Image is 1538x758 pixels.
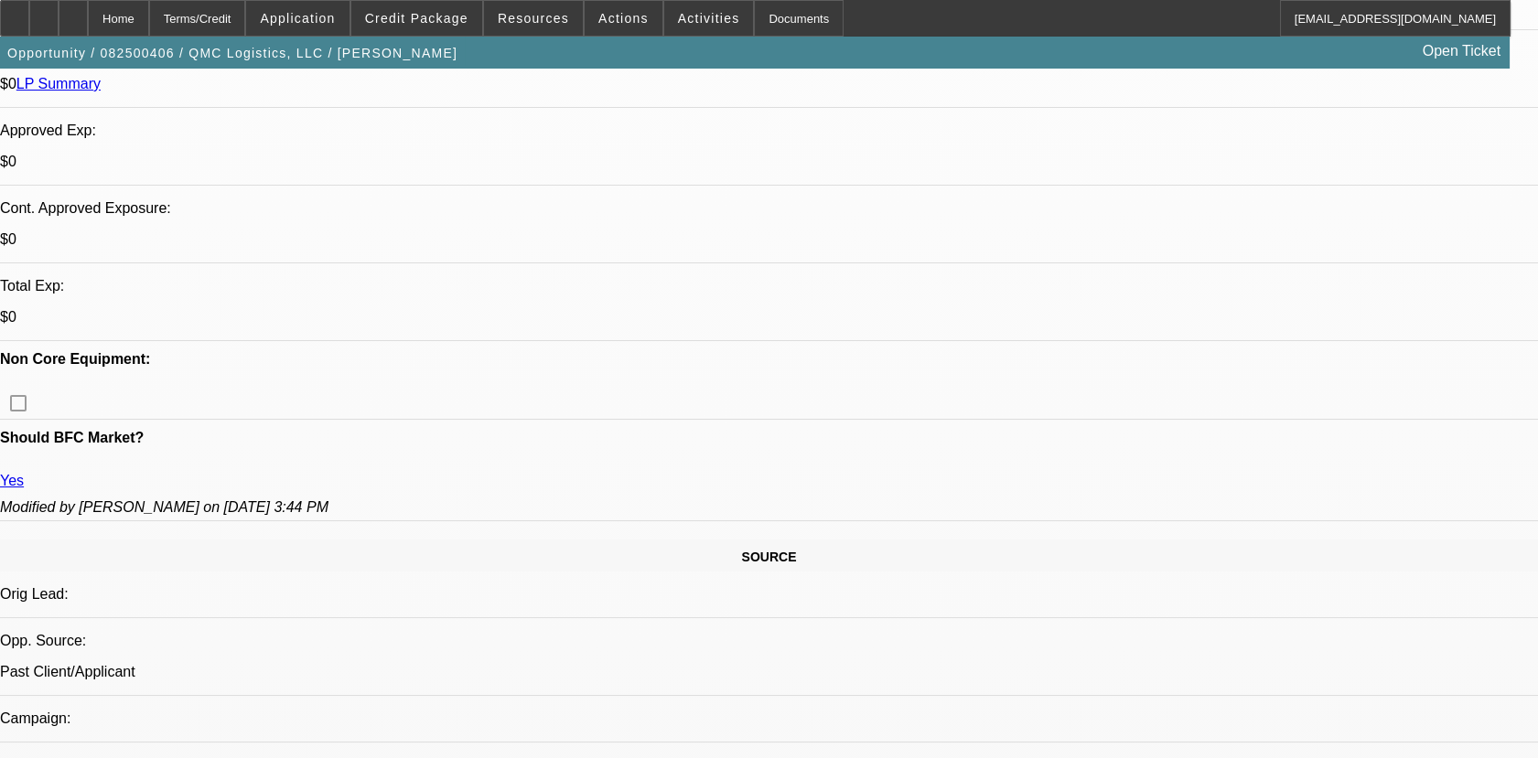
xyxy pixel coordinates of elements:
[365,11,468,26] span: Credit Package
[598,11,649,26] span: Actions
[16,76,101,91] a: LP Summary
[1415,36,1508,67] a: Open Ticket
[498,11,569,26] span: Resources
[742,550,797,564] span: SOURCE
[351,1,482,36] button: Credit Package
[484,1,583,36] button: Resources
[664,1,754,36] button: Activities
[7,46,457,60] span: Opportunity / 082500406 / QMC Logistics, LLC / [PERSON_NAME]
[260,11,335,26] span: Application
[678,11,740,26] span: Activities
[585,1,662,36] button: Actions
[246,1,349,36] button: Application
